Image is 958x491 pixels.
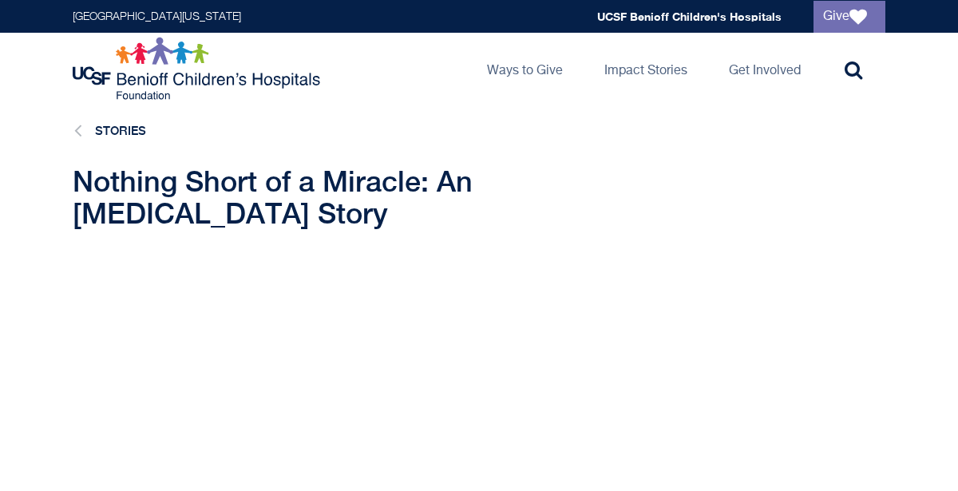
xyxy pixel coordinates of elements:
[814,1,885,33] a: Give
[474,33,576,105] a: Ways to Give
[95,124,146,137] a: Stories
[73,11,241,22] a: [GEOGRAPHIC_DATA][US_STATE]
[716,33,814,105] a: Get Involved
[592,33,700,105] a: Impact Stories
[73,164,473,230] span: Nothing Short of a Miracle: An [MEDICAL_DATA] Story
[73,37,324,101] img: Logo for UCSF Benioff Children's Hospitals Foundation
[597,10,782,23] a: UCSF Benioff Children's Hospitals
